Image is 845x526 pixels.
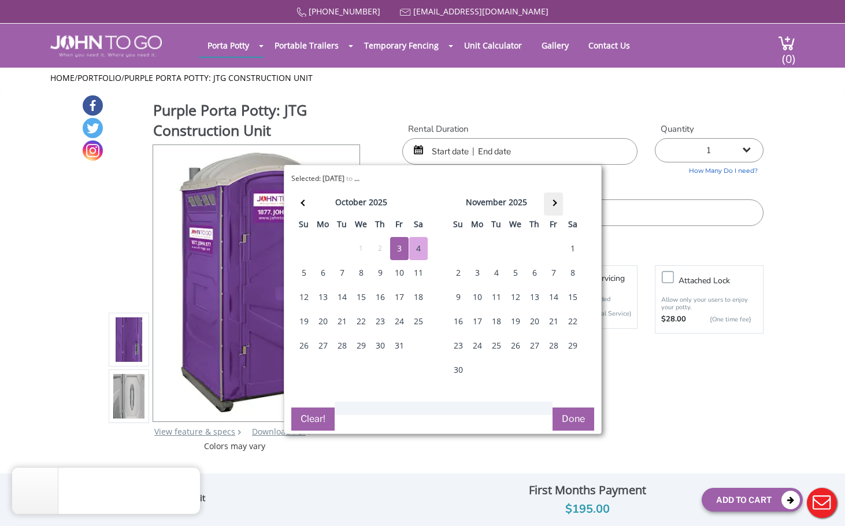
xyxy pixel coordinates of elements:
[564,334,582,357] div: 29
[781,42,795,66] span: (0)
[369,194,387,210] div: 2025
[544,286,563,309] div: 14
[661,296,757,311] p: Allow only your users to enjoy your potty.
[346,173,353,183] span: to
[553,408,594,431] button: Done
[354,173,360,183] b: ...
[291,408,335,431] button: Clear!
[314,310,332,333] div: 20
[154,426,235,437] a: View feature & specs
[153,100,361,143] h1: Purple Porta Potty: JTG Construction Unit
[468,216,487,236] th: mo
[409,286,428,309] div: 18
[466,194,506,210] div: november
[409,261,428,284] div: 11
[295,334,313,357] div: 26
[294,216,313,236] th: su
[799,480,845,526] button: Live Chat
[506,334,525,357] div: 26
[333,334,351,357] div: 28
[371,334,390,357] div: 30
[455,34,531,57] a: Unit Calculator
[702,488,803,512] button: Add To Cart
[449,358,468,381] div: 30
[482,500,693,518] div: $195.00
[124,72,313,83] a: Purple Porta Potty: JTG Construction Unit
[544,310,563,333] div: 21
[487,286,506,309] div: 11
[335,194,366,210] div: october
[468,310,487,333] div: 17
[402,123,638,135] label: Rental Duration
[295,286,313,309] div: 12
[468,334,487,357] div: 24
[83,140,103,161] a: Instagram
[323,173,344,183] b: [DATE]
[50,35,162,57] img: JOHN to go
[525,334,544,357] div: 27
[449,334,468,357] div: 23
[333,261,351,284] div: 7
[525,261,544,284] div: 6
[506,261,525,284] div: 5
[544,261,563,284] div: 7
[295,261,313,284] div: 5
[352,334,370,357] div: 29
[291,173,321,183] span: Selected:
[580,34,639,57] a: Contact Us
[655,123,764,135] label: Quantity
[333,286,351,309] div: 14
[109,440,361,452] div: Colors may vary
[563,216,582,236] th: sa
[679,273,769,288] h3: Attached lock
[564,261,582,284] div: 8
[778,35,795,51] img: cart a
[371,286,390,309] div: 16
[314,286,332,309] div: 13
[487,261,506,284] div: 4
[449,310,468,333] div: 16
[371,261,390,284] div: 9
[564,286,582,309] div: 15
[390,286,409,309] div: 17
[400,9,411,16] img: Mail
[266,34,347,57] a: Portable Trailers
[332,216,351,236] th: tu
[409,237,428,260] div: 4
[413,6,548,17] a: [EMAIL_ADDRESS][DOMAIN_NAME]
[487,216,506,236] th: tu
[352,286,370,309] div: 15
[252,426,306,437] a: Download Pdf
[449,286,468,309] div: 9
[544,334,563,357] div: 28
[506,286,525,309] div: 12
[655,162,764,176] a: How Many Do I need?
[692,314,751,325] p: {One time fee}
[83,95,103,116] a: Facebook
[449,216,468,236] th: su
[468,261,487,284] div: 3
[297,8,306,17] img: Call
[564,310,582,333] div: 22
[468,286,487,309] div: 10
[487,334,506,357] div: 25
[309,6,380,17] a: [PHONE_NUMBER]
[506,216,525,236] th: we
[525,216,544,236] th: th
[487,310,506,333] div: 18
[509,194,527,210] div: 2025
[355,34,447,57] a: Temporary Fencing
[352,310,370,333] div: 22
[83,118,103,138] a: Twitter
[314,334,332,357] div: 27
[314,261,332,284] div: 6
[352,242,370,255] div: 1
[169,145,344,417] img: Product
[295,310,313,333] div: 19
[390,334,409,357] div: 31
[390,216,409,236] th: fr
[409,310,428,333] div: 25
[77,72,121,83] a: Portfolio
[113,203,144,476] img: Product
[449,261,468,284] div: 2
